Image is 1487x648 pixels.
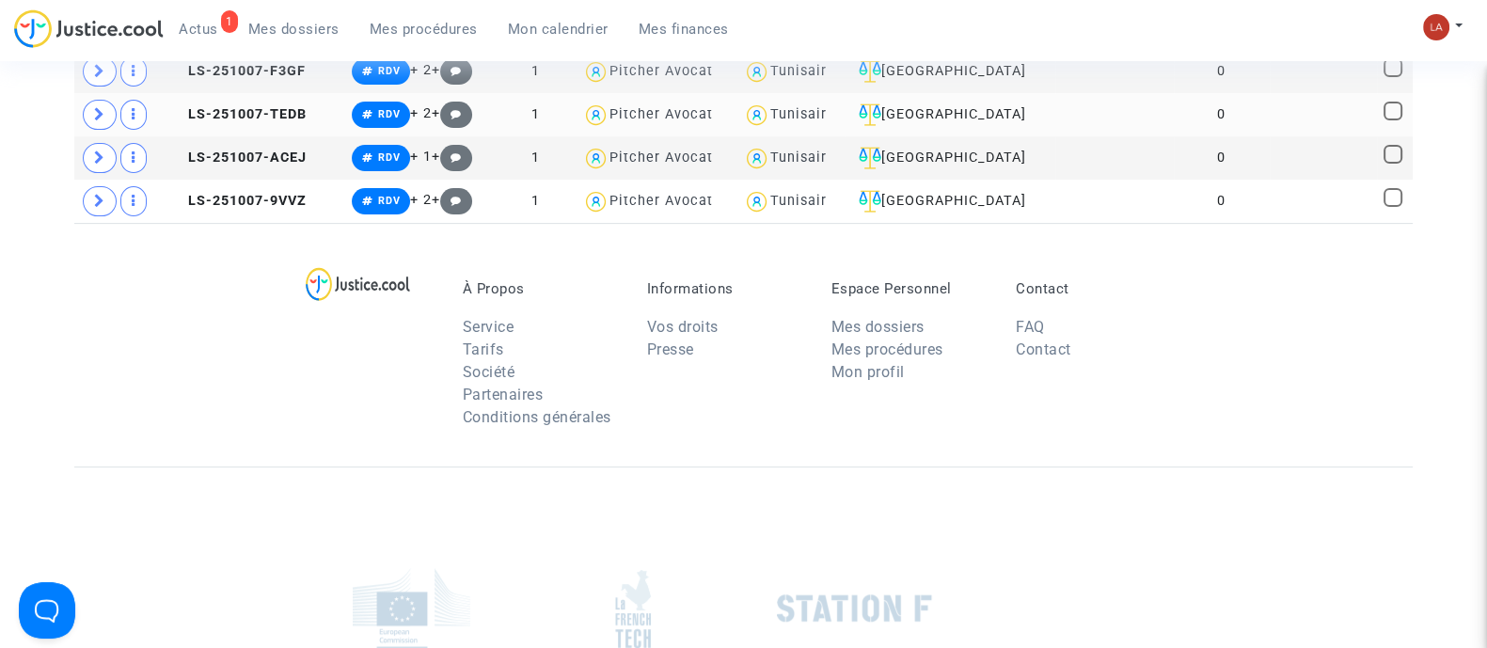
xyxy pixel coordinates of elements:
[770,150,827,166] div: Tunisair
[233,15,355,43] a: Mes dossiers
[582,188,609,215] img: icon-user.svg
[508,21,609,38] span: Mon calendrier
[1174,136,1270,180] td: 0
[378,151,401,164] span: RDV
[171,150,307,166] span: LS-251007-ACEJ
[463,318,514,336] a: Service
[495,50,576,93] td: 1
[609,150,713,166] div: Pitcher Avocat
[770,193,827,209] div: Tunisair
[221,10,238,33] div: 1
[851,147,1049,169] div: [GEOGRAPHIC_DATA]
[859,147,881,169] img: icon-faciliter-sm.svg
[1016,280,1172,297] p: Contact
[495,180,576,223] td: 1
[179,21,218,38] span: Actus
[647,318,719,336] a: Vos droits
[1423,14,1449,40] img: 3f9b7d9779f7b0ffc2b90d026f0682a9
[463,386,544,403] a: Partenaires
[647,280,803,297] p: Informations
[14,9,164,48] img: jc-logo.svg
[171,63,306,79] span: LS-251007-F3GF
[164,15,233,43] a: 1Actus
[582,58,609,86] img: icon-user.svg
[770,106,827,122] div: Tunisair
[1174,50,1270,93] td: 0
[831,318,925,336] a: Mes dossiers
[463,340,504,358] a: Tarifs
[432,62,472,78] span: +
[378,65,401,77] span: RDV
[378,108,401,120] span: RDV
[171,106,307,122] span: LS-251007-TEDB
[1174,180,1270,223] td: 0
[859,60,881,83] img: icon-faciliter-sm.svg
[432,192,472,208] span: +
[248,21,340,38] span: Mes dossiers
[770,63,827,79] div: Tunisair
[609,106,713,122] div: Pitcher Avocat
[355,15,493,43] a: Mes procédures
[432,105,472,121] span: +
[743,188,770,215] img: icon-user.svg
[831,363,905,381] a: Mon profil
[463,280,619,297] p: À Propos
[463,408,611,426] a: Conditions générales
[1016,340,1071,358] a: Contact
[410,62,432,78] span: + 2
[410,192,432,208] span: + 2
[19,582,75,639] iframe: Help Scout Beacon - Open
[639,21,729,38] span: Mes finances
[495,136,576,180] td: 1
[777,594,932,623] img: stationf.png
[582,145,609,172] img: icon-user.svg
[609,63,713,79] div: Pitcher Avocat
[743,58,770,86] img: icon-user.svg
[1016,318,1045,336] a: FAQ
[609,193,713,209] div: Pitcher Avocat
[582,102,609,129] img: icon-user.svg
[624,15,744,43] a: Mes finances
[432,149,472,165] span: +
[743,102,770,129] img: icon-user.svg
[410,149,432,165] span: + 1
[1174,93,1270,136] td: 0
[378,195,401,207] span: RDV
[851,60,1049,83] div: [GEOGRAPHIC_DATA]
[493,15,624,43] a: Mon calendrier
[851,190,1049,213] div: [GEOGRAPHIC_DATA]
[851,103,1049,126] div: [GEOGRAPHIC_DATA]
[410,105,432,121] span: + 2
[306,267,410,301] img: logo-lg.svg
[495,93,576,136] td: 1
[463,363,515,381] a: Société
[370,21,478,38] span: Mes procédures
[831,280,988,297] p: Espace Personnel
[171,193,307,209] span: LS-251007-9VVZ
[647,340,694,358] a: Presse
[831,340,943,358] a: Mes procédures
[743,145,770,172] img: icon-user.svg
[859,103,881,126] img: icon-faciliter-sm.svg
[859,190,881,213] img: icon-faciliter-sm.svg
